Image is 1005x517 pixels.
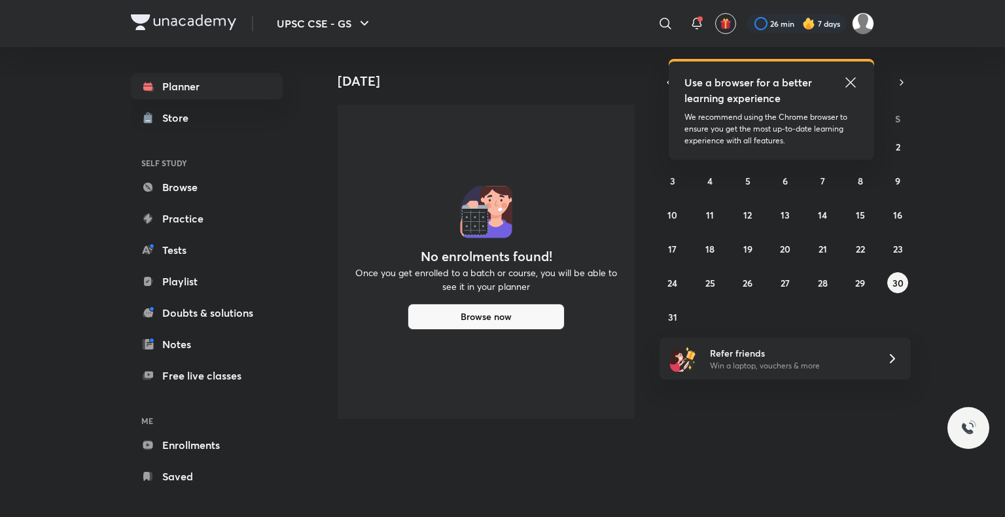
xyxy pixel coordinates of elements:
[408,304,565,330] button: Browse now
[699,238,720,259] button: August 18, 2025
[670,175,675,187] abbr: August 3, 2025
[887,136,908,157] button: August 2, 2025
[131,237,283,263] a: Tests
[662,238,683,259] button: August 17, 2025
[895,113,900,125] abbr: Saturday
[715,13,736,34] button: avatar
[850,204,871,225] button: August 15, 2025
[667,209,677,221] abbr: August 10, 2025
[781,277,790,289] abbr: August 27, 2025
[705,243,714,255] abbr: August 18, 2025
[706,209,714,221] abbr: August 11, 2025
[670,346,696,372] img: referral
[131,432,283,458] a: Enrollments
[743,277,752,289] abbr: August 26, 2025
[850,238,871,259] button: August 22, 2025
[668,243,677,255] abbr: August 17, 2025
[783,175,788,187] abbr: August 6, 2025
[780,243,790,255] abbr: August 20, 2025
[131,174,283,200] a: Browse
[895,175,900,187] abbr: August 9, 2025
[699,272,720,293] button: August 25, 2025
[887,238,908,259] button: August 23, 2025
[667,277,677,289] abbr: August 24, 2025
[460,186,512,238] img: No events
[737,170,758,191] button: August 5, 2025
[131,14,236,33] a: Company Logo
[131,205,283,232] a: Practice
[705,277,715,289] abbr: August 25, 2025
[893,243,903,255] abbr: August 23, 2025
[710,360,871,372] p: Win a laptop, vouchers & more
[699,170,720,191] button: August 4, 2025
[802,17,815,30] img: streak
[353,266,619,293] p: Once you get enrolled to a batch or course, you will be able to see it in your planner
[699,204,720,225] button: August 11, 2025
[269,10,380,37] button: UPSC CSE - GS
[743,243,752,255] abbr: August 19, 2025
[668,311,677,323] abbr: August 31, 2025
[818,277,828,289] abbr: August 28, 2025
[775,170,796,191] button: August 6, 2025
[820,175,825,187] abbr: August 7, 2025
[131,410,283,432] h6: ME
[338,73,645,89] h4: [DATE]
[131,300,283,326] a: Doubts & solutions
[858,175,863,187] abbr: August 8, 2025
[684,111,858,147] p: We recommend using the Chrome browser to ensure you get the most up-to-date learning experience w...
[662,272,683,293] button: August 24, 2025
[131,14,236,30] img: Company Logo
[819,243,827,255] abbr: August 21, 2025
[131,152,283,174] h6: SELF STUDY
[856,209,865,221] abbr: August 15, 2025
[850,170,871,191] button: August 8, 2025
[855,277,865,289] abbr: August 29, 2025
[896,141,900,153] abbr: August 2, 2025
[887,170,908,191] button: August 9, 2025
[421,249,552,264] h4: No enrolments found!
[852,12,874,35] img: Abhijeet Srivastav
[856,243,865,255] abbr: August 22, 2025
[737,204,758,225] button: August 12, 2025
[775,272,796,293] button: August 27, 2025
[662,170,683,191] button: August 3, 2025
[737,272,758,293] button: August 26, 2025
[887,272,908,293] button: August 30, 2025
[781,209,790,221] abbr: August 13, 2025
[812,272,833,293] button: August 28, 2025
[887,204,908,225] button: August 16, 2025
[775,238,796,259] button: August 20, 2025
[812,170,833,191] button: August 7, 2025
[892,277,904,289] abbr: August 30, 2025
[662,306,683,327] button: August 31, 2025
[131,268,283,294] a: Playlist
[893,209,902,221] abbr: August 16, 2025
[684,75,815,106] h5: Use a browser for a better learning experience
[818,209,827,221] abbr: August 14, 2025
[737,238,758,259] button: August 19, 2025
[961,420,976,436] img: ttu
[720,18,732,29] img: avatar
[775,204,796,225] button: August 13, 2025
[710,346,871,360] h6: Refer friends
[707,175,713,187] abbr: August 4, 2025
[850,272,871,293] button: August 29, 2025
[745,175,750,187] abbr: August 5, 2025
[131,363,283,389] a: Free live classes
[662,204,683,225] button: August 10, 2025
[743,209,752,221] abbr: August 12, 2025
[131,105,283,131] a: Store
[812,204,833,225] button: August 14, 2025
[131,331,283,357] a: Notes
[131,73,283,99] a: Planner
[131,463,283,490] a: Saved
[812,238,833,259] button: August 21, 2025
[162,110,196,126] div: Store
